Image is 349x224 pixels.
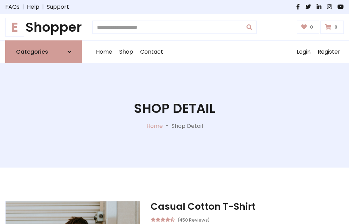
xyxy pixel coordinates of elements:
span: E [5,18,24,37]
span: 0 [308,24,315,30]
h1: Shop Detail [134,101,215,116]
h6: Categories [16,48,48,55]
a: Categories [5,40,82,63]
h1: Shopper [5,20,82,35]
span: 0 [333,24,339,30]
a: Home [146,122,163,130]
a: EShopper [5,20,82,35]
a: FAQs [5,3,20,11]
a: 0 [297,21,319,34]
a: Contact [137,41,167,63]
span: | [20,3,27,11]
a: Home [92,41,116,63]
span: | [39,3,47,11]
a: Help [27,3,39,11]
a: 0 [320,21,344,34]
p: - [163,122,172,130]
a: Support [47,3,69,11]
a: Shop [116,41,137,63]
a: Register [314,41,344,63]
h3: Casual Cotton T-Shirt [151,201,344,212]
a: Login [293,41,314,63]
small: (450 Reviews) [177,215,210,224]
p: Shop Detail [172,122,203,130]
